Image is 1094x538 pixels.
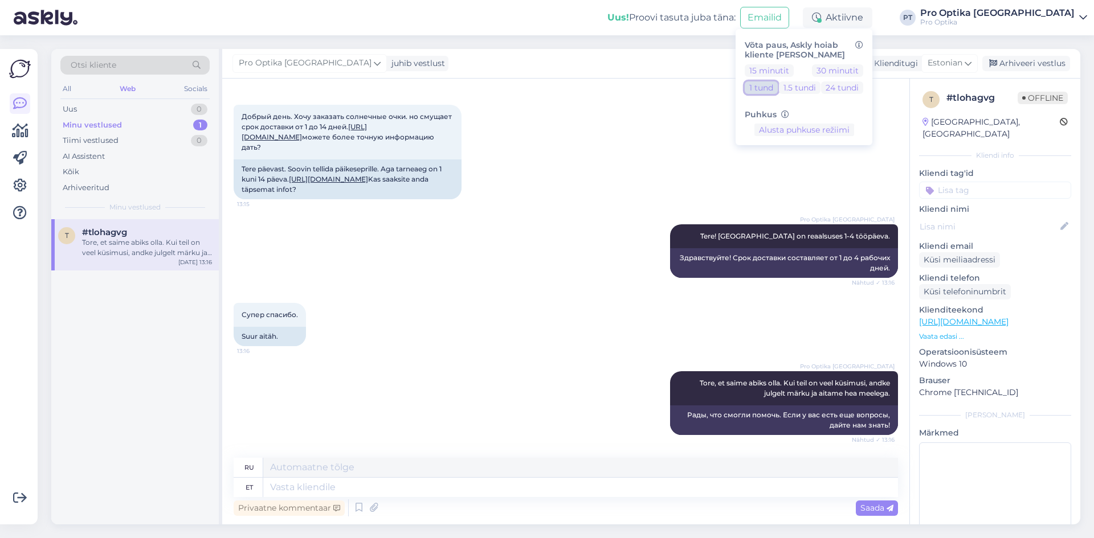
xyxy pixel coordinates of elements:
[754,124,854,136] button: Alusta puhkuse režiimi
[700,379,892,397] span: Tore, et saime abiks olla. Kui teil on veel küsimusi, andke julgelt märku ja aitame hea meelega.
[803,7,872,28] div: Aktiivne
[745,81,778,94] button: 1 tund
[919,410,1071,420] div: [PERSON_NAME]
[234,500,345,516] div: Privaatne kommentaar
[982,56,1070,71] div: Arhiveeri vestlus
[929,95,933,104] span: t
[182,81,210,96] div: Socials
[870,58,918,69] div: Klienditugi
[607,12,629,23] b: Uus!
[239,57,372,69] span: Pro Optika [GEOGRAPHIC_DATA]
[234,327,306,346] div: Suur aitäh.
[740,7,789,28] button: Emailid
[246,478,253,497] div: et
[919,317,1009,327] a: [URL][DOMAIN_NAME]
[193,120,207,131] div: 1
[387,58,445,69] div: juhib vestlust
[289,175,368,183] a: [URL][DOMAIN_NAME]
[800,362,895,371] span: Pro Optika [GEOGRAPHIC_DATA]
[900,10,916,26] div: PT
[821,81,863,94] button: 24 tundi
[71,59,116,71] span: Otsi kliente
[919,358,1071,370] p: Windows 10
[745,64,794,77] button: 15 minutit
[812,64,863,77] button: 30 minutit
[919,304,1071,316] p: Klienditeekond
[237,347,280,355] span: 13:16
[919,331,1071,342] p: Vaata edasi ...
[63,166,79,178] div: Kõik
[920,18,1075,27] div: Pro Optika
[919,427,1071,439] p: Märkmed
[1018,92,1068,104] span: Offline
[242,112,454,151] span: Добрый день. Хочу заказать солнечные очки. но смущает срок доставки от 1 до 14 дней. можете более...
[919,150,1071,161] div: Kliendi info
[800,215,895,224] span: Pro Optika [GEOGRAPHIC_DATA]
[234,159,462,199] div: Tere päevast. Soovin tellida päikeseprille. Aga tarneaeg on 1 kuni 14 päeva. Kas saaksite anda tä...
[919,167,1071,179] p: Kliendi tag'id
[860,503,893,513] span: Saada
[63,135,119,146] div: Tiimi vestlused
[109,202,161,212] span: Minu vestlused
[244,458,254,477] div: ru
[919,182,1071,199] input: Lisa tag
[745,110,863,120] h6: Puhkus
[191,104,207,115] div: 0
[63,151,105,162] div: AI Assistent
[178,258,212,266] div: [DATE] 13:16
[852,278,895,287] span: Nähtud ✓ 13:16
[82,227,127,237] span: #tlohagvg
[946,91,1018,105] div: # tlohagvg
[63,182,109,194] div: Arhiveeritud
[919,203,1071,215] p: Kliendi nimi
[919,272,1071,284] p: Kliendi telefon
[922,116,1060,140] div: [GEOGRAPHIC_DATA], [GEOGRAPHIC_DATA]
[237,200,280,208] span: 13:15
[117,81,138,96] div: Web
[191,135,207,146] div: 0
[9,58,31,80] img: Askly Logo
[928,57,962,69] span: Estonian
[242,310,298,319] span: Супер спасибо.
[60,81,74,96] div: All
[670,248,898,278] div: Здравствуйте! Срок доставки составляет от 1 до 4 рабочих дней.
[779,81,820,94] button: 1.5 tundi
[852,436,895,444] span: Nähtud ✓ 13:16
[919,387,1071,399] p: Chrome [TECHNICAL_ID]
[63,104,77,115] div: Uus
[82,237,212,258] div: Tore, et saime abiks olla. Kui teil on veel küsimusi, andke julgelt märku ja aitame hea meelega.
[920,9,1087,27] a: Pro Optika [GEOGRAPHIC_DATA]Pro Optika
[607,11,736,24] div: Proovi tasuta juba täna:
[670,405,898,435] div: Рады, что смогли помочь. Если у вас есть еще вопросы, дайте нам знать!
[63,120,122,131] div: Minu vestlused
[920,220,1058,233] input: Lisa nimi
[65,231,69,240] span: t
[919,375,1071,387] p: Brauser
[919,252,1000,268] div: Küsi meiliaadressi
[919,284,1011,299] div: Küsi telefoninumbrit
[920,9,1075,18] div: Pro Optika [GEOGRAPHIC_DATA]
[745,40,863,60] h6: Võta paus, Askly hoiab kliente [PERSON_NAME]
[700,232,890,240] span: Tere! [GEOGRAPHIC_DATA] on reaalsuses 1-4 tööpäeva.
[919,346,1071,358] p: Operatsioonisüsteem
[919,240,1071,252] p: Kliendi email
